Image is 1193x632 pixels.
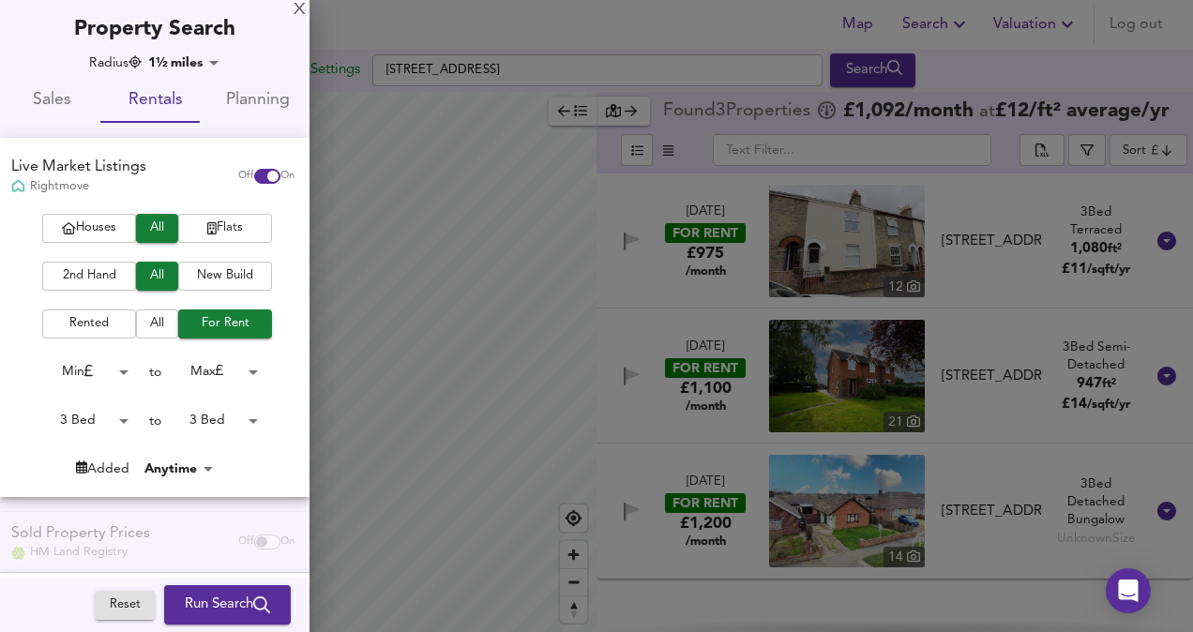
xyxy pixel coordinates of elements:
span: Rentals [114,86,195,115]
button: New Build [178,262,272,291]
span: All [145,218,169,239]
span: Off [238,169,254,184]
div: Anytime [139,459,219,478]
div: 3 Bed [161,406,264,435]
span: Sales [11,86,92,115]
span: Rented [52,313,127,335]
button: 2nd Hand [42,262,136,291]
div: Live Market Listings [11,157,146,178]
img: Rightmove [11,179,25,195]
div: X [294,4,306,17]
button: Flats [178,214,272,243]
div: Added [76,459,129,478]
div: 1½ miles [143,53,225,72]
span: All [145,265,169,287]
span: 2nd Hand [52,265,127,287]
button: All [136,262,178,291]
button: All [136,309,178,339]
div: Open Intercom Messenger [1106,568,1151,613]
div: Max [161,357,264,386]
button: For Rent [178,309,272,339]
span: Flats [188,218,263,239]
span: Reset [104,594,145,616]
div: Radius [89,53,142,72]
div: 3 Bed [32,406,135,435]
span: For Rent [188,313,263,335]
button: Rented [42,309,136,339]
span: Planning [218,86,298,115]
div: to [149,412,161,430]
span: New Build [188,265,263,287]
div: to [149,363,161,382]
button: Houses [42,214,136,243]
div: Min [32,357,135,386]
button: All [136,214,178,243]
span: Run Search [185,593,270,617]
div: Rightmove [11,178,146,195]
span: All [145,313,169,335]
span: Houses [52,218,127,239]
span: On [280,169,294,184]
button: Run Search [164,585,291,624]
button: Reset [95,591,155,620]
